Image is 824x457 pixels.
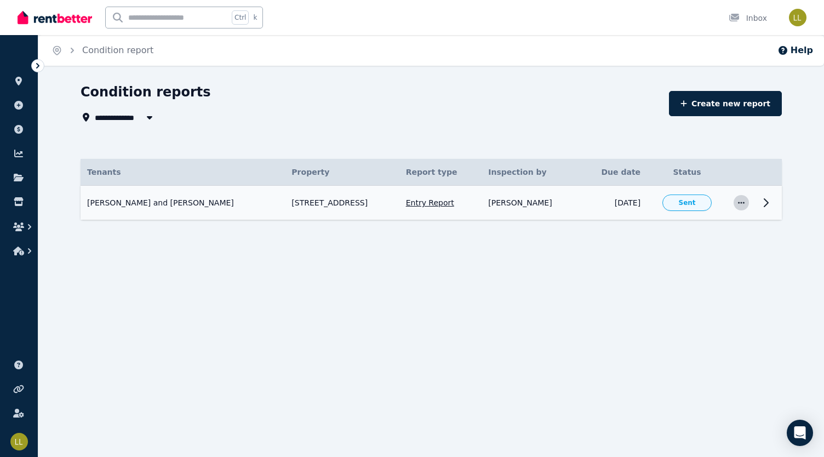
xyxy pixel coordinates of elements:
a: Condition report [82,45,153,55]
td: [STREET_ADDRESS] [285,186,399,220]
th: Property [285,159,399,186]
div: Open Intercom Messenger [787,420,813,446]
td: Entry Report [399,186,482,220]
button: Help [777,44,813,57]
span: [PERSON_NAME] [488,197,552,208]
th: Inspection by [482,159,580,186]
th: Status [647,159,727,186]
span: Sent [679,198,696,207]
img: Lillian Li [789,9,806,26]
nav: Breadcrumb [38,35,167,66]
div: Inbox [729,13,767,24]
th: Report type [399,159,482,186]
img: Lillian Li [10,433,28,450]
span: [PERSON_NAME] and [PERSON_NAME] [87,197,234,208]
span: k [253,13,257,22]
img: RentBetter [18,9,92,26]
a: Create new report [669,91,782,116]
td: [DATE] [580,186,647,220]
span: Ctrl [232,10,249,25]
th: Due date [580,159,647,186]
h1: Condition reports [81,83,211,101]
span: Tenants [87,167,121,178]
